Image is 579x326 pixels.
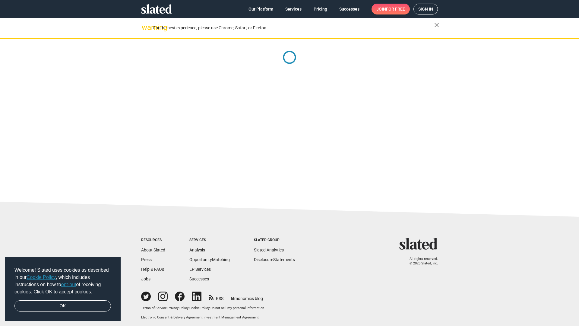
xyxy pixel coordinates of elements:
[14,267,111,296] span: Welcome! Slated uses cookies as described in our , which includes instructions on how to of recei...
[141,248,165,252] a: About Slated
[254,248,284,252] a: Slated Analytics
[339,4,359,14] span: Successes
[141,267,164,272] a: Help & FAQs
[210,306,264,311] button: Do not sell my personal information
[153,24,434,32] div: For the best experience, please use Chrome, Safari, or Firefox.
[231,291,263,302] a: filmonomics blog
[189,257,230,262] a: OpportunityMatching
[254,238,295,243] div: Slated Group
[280,4,306,14] a: Services
[254,257,295,262] a: DisclosureStatements
[433,21,440,29] mat-icon: close
[334,4,364,14] a: Successes
[413,4,438,14] a: Sign in
[209,292,223,302] a: RSS
[141,238,165,243] div: Resources
[189,238,230,243] div: Services
[248,4,273,14] span: Our Platform
[189,276,209,281] a: Successes
[309,4,332,14] a: Pricing
[314,4,327,14] span: Pricing
[27,275,56,280] a: Cookie Policy
[372,4,410,14] a: Joinfor free
[203,315,204,319] span: |
[403,257,438,266] p: All rights reserved. © 2025 Slated, Inc.
[142,24,149,31] mat-icon: warning
[141,257,152,262] a: Press
[231,296,238,301] span: film
[210,306,210,310] span: |
[61,282,76,287] a: opt-out
[167,306,168,310] span: |
[5,257,121,321] div: cookieconsent
[285,4,302,14] span: Services
[418,4,433,14] span: Sign in
[141,306,167,310] a: Terms of Service
[376,4,405,14] span: Join
[386,4,405,14] span: for free
[14,300,111,312] a: dismiss cookie message
[189,248,205,252] a: Analysis
[244,4,278,14] a: Our Platform
[168,306,188,310] a: Privacy Policy
[204,315,259,319] a: Investment Management Agreement
[141,276,150,281] a: Jobs
[189,267,211,272] a: EP Services
[141,315,203,319] a: Electronic Consent & Delivery Agreement
[189,306,210,310] a: Cookie Policy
